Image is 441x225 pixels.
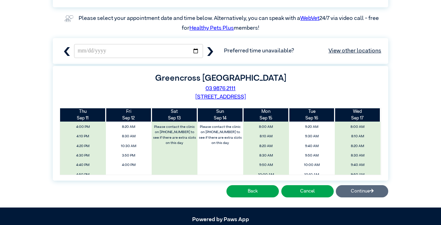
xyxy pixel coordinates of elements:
[289,108,335,122] th: Sep 16
[291,123,333,131] span: 9:20 AM
[62,13,75,24] img: vet
[152,123,197,147] label: Please contact the clinic on [PHONE_NUMBER] to see if there are extra slots on this day
[245,152,287,160] span: 8:30 AM
[62,142,104,150] span: 4:20 PM
[79,16,380,31] label: Please select your appointment date and time below. Alternatively, you can speak with a 24/7 via ...
[300,16,319,21] a: WebVet
[245,171,287,179] span: 10:00 AM
[62,152,104,160] span: 4:30 PM
[108,123,150,131] span: 8:20 AM
[281,185,334,197] button: Cancel
[245,123,287,131] span: 8:00 AM
[291,152,333,160] span: 9:50 AM
[337,161,378,169] span: 9:40 AM
[195,94,246,100] a: [STREET_ADDRESS]
[291,132,333,140] span: 9:30 AM
[224,47,381,55] span: Preferred time unavailable?
[337,171,378,179] span: 9:50 AM
[108,161,150,169] span: 4:00 PM
[53,217,388,223] h5: Powered by Paws App
[62,132,104,140] span: 4:10 PM
[189,26,234,31] a: Healthy Pets Plus
[291,142,333,150] span: 9:40 AM
[62,171,104,179] span: 4:50 PM
[245,132,287,140] span: 8:10 AM
[108,132,150,140] span: 8:30 AM
[245,142,287,150] span: 8:20 AM
[337,123,378,131] span: 8:00 AM
[108,142,150,150] span: 10:30 AM
[337,152,378,160] span: 8:30 AM
[60,108,106,122] th: Sep 11
[337,132,378,140] span: 8:10 AM
[226,185,279,197] button: Back
[106,108,152,122] th: Sep 12
[243,108,289,122] th: Sep 15
[152,108,197,122] th: Sep 13
[198,123,243,147] label: Please contact the clinic on [PHONE_NUMBER] to see if there are extra slots on this day
[155,74,286,82] label: Greencross [GEOGRAPHIC_DATA]
[291,171,333,179] span: 10:10 AM
[197,108,243,122] th: Sep 14
[62,161,104,169] span: 4:40 PM
[337,142,378,150] span: 8:20 AM
[328,47,381,55] a: View other locations
[108,152,150,160] span: 3:50 PM
[291,161,333,169] span: 10:00 AM
[245,161,287,169] span: 9:50 AM
[335,108,381,122] th: Sep 17
[62,123,104,131] span: 4:00 PM
[205,86,236,92] a: 03 9876 2111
